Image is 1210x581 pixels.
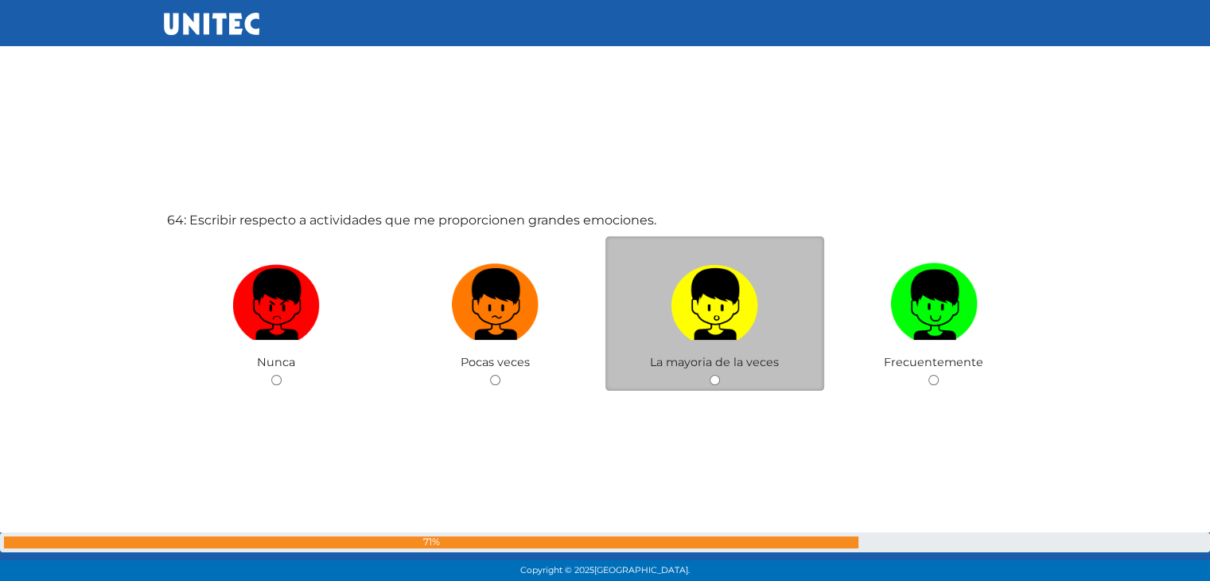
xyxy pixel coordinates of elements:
span: Frecuentemente [884,355,983,369]
img: UNITEC [164,13,259,35]
img: Nunca [232,257,320,341]
div: 71% [4,536,858,548]
img: Pocas veces [452,257,539,341]
label: 64: Escribir respecto a actividades que me proporcionen grandes emociones. [167,211,656,230]
span: Pocas veces [461,355,530,369]
span: La mayoria de la veces [650,355,779,369]
span: [GEOGRAPHIC_DATA]. [594,565,690,575]
img: La mayoria de la veces [671,257,758,341]
span: Nunca [257,355,295,369]
img: Frecuentemente [890,257,978,341]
